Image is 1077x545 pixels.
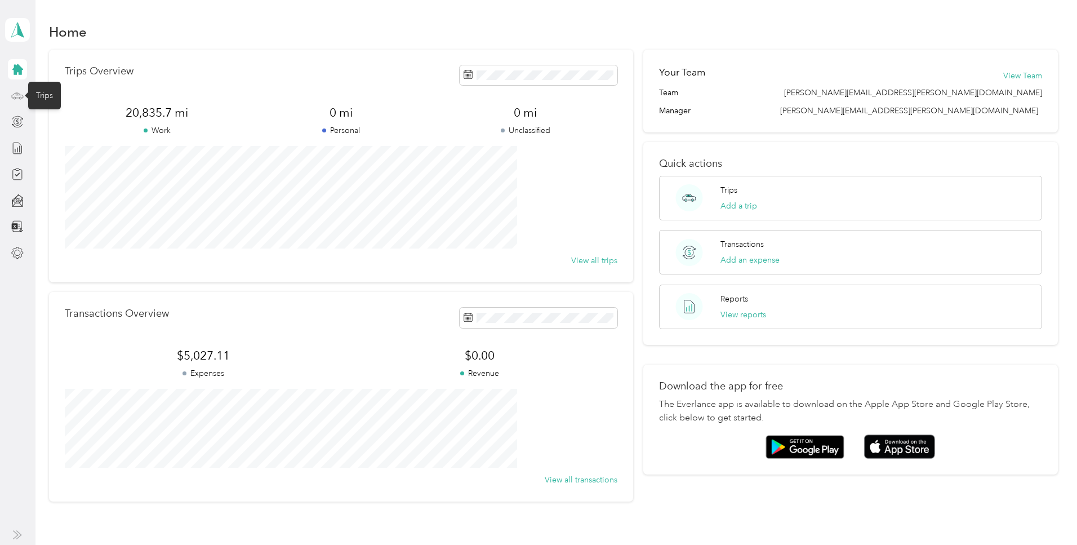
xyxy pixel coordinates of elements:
[864,435,935,459] img: App store
[65,348,341,364] span: $5,027.11
[659,87,678,99] span: Team
[1003,70,1042,82] button: View Team
[65,367,341,379] p: Expenses
[720,309,766,321] button: View reports
[28,82,61,109] div: Trips
[659,380,1042,392] p: Download the app for free
[433,105,617,121] span: 0 mi
[720,200,757,212] button: Add a trip
[766,435,844,459] img: Google play
[720,238,764,250] p: Transactions
[571,255,617,267] button: View all trips
[49,26,87,38] h1: Home
[65,125,249,136] p: Work
[341,348,617,364] span: $0.00
[65,105,249,121] span: 20,835.7 mi
[659,105,691,117] span: Manager
[784,87,1042,99] span: [PERSON_NAME][EMAIL_ADDRESS][PERSON_NAME][DOMAIN_NAME]
[249,125,433,136] p: Personal
[65,308,169,320] p: Transactions Overview
[720,293,748,305] p: Reports
[659,398,1042,425] p: The Everlance app is available to download on the Apple App Store and Google Play Store, click be...
[249,105,433,121] span: 0 mi
[433,125,617,136] p: Unclassified
[659,65,705,79] h2: Your Team
[780,106,1038,116] span: [PERSON_NAME][EMAIL_ADDRESS][PERSON_NAME][DOMAIN_NAME]
[65,65,133,77] p: Trips Overview
[545,474,617,486] button: View all transactions
[341,367,617,379] p: Revenue
[720,184,737,196] p: Trips
[720,254,780,266] button: Add an expense
[1014,482,1077,545] iframe: Everlance-gr Chat Button Frame
[659,158,1042,170] p: Quick actions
